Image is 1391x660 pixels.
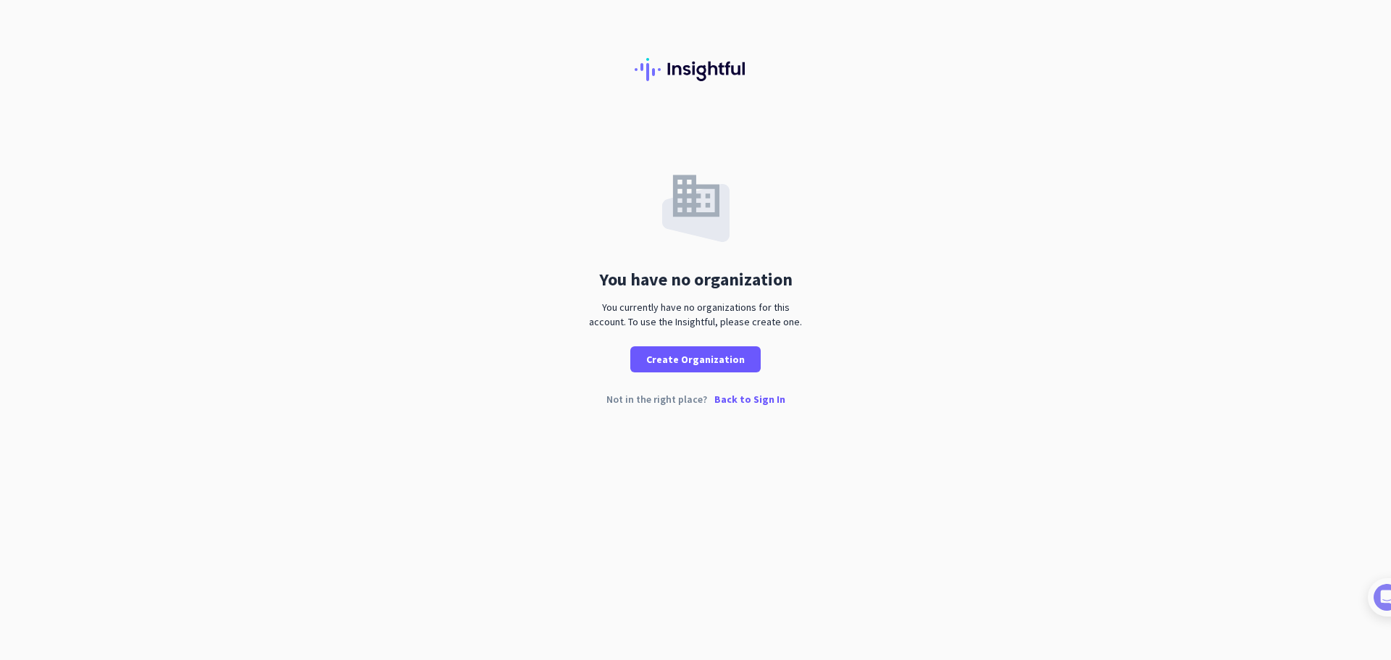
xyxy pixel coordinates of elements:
span: Create Organization [646,352,745,367]
button: Create Organization [630,346,761,372]
img: Insightful [635,58,756,81]
div: You currently have no organizations for this account. To use the Insightful, please create one. [583,300,808,329]
div: You have no organization [599,271,793,288]
p: Back to Sign In [714,394,785,404]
